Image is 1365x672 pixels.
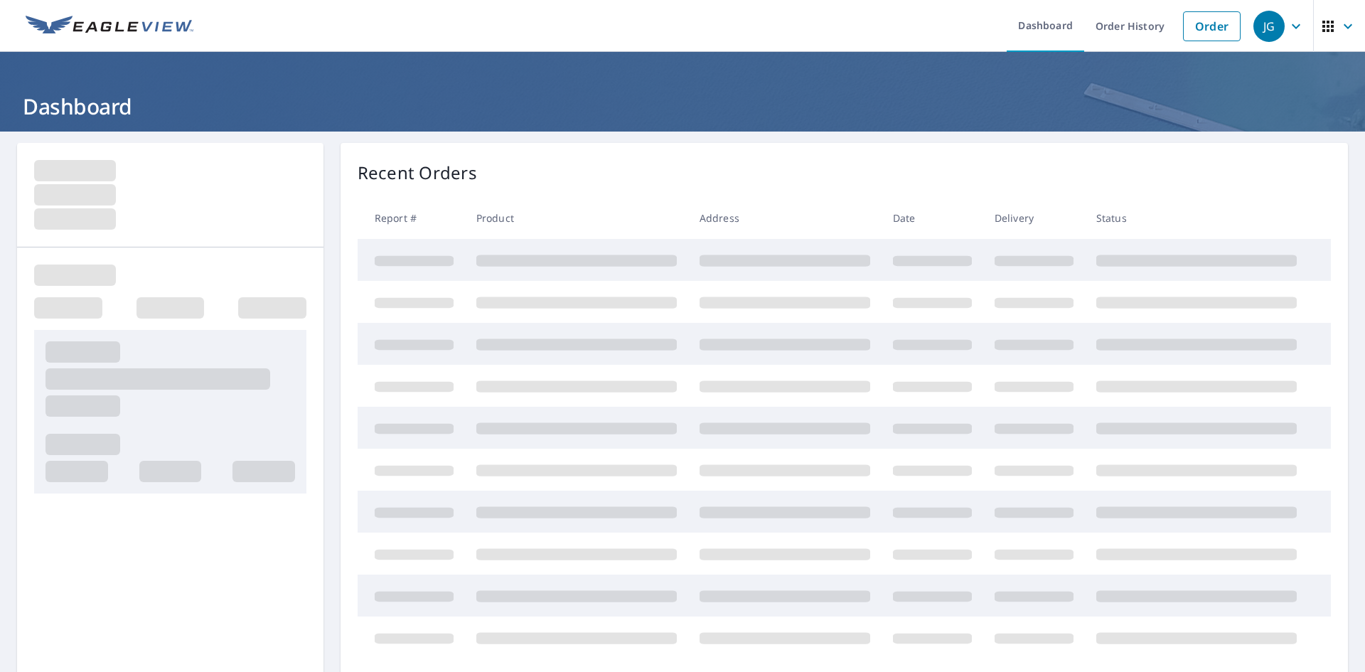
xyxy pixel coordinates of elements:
th: Status [1085,197,1308,239]
img: EV Logo [26,16,193,37]
p: Recent Orders [358,160,477,186]
th: Address [688,197,882,239]
th: Delivery [983,197,1085,239]
th: Product [465,197,688,239]
th: Report # [358,197,465,239]
th: Date [882,197,983,239]
div: JG [1253,11,1285,42]
a: Order [1183,11,1241,41]
h1: Dashboard [17,92,1348,121]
